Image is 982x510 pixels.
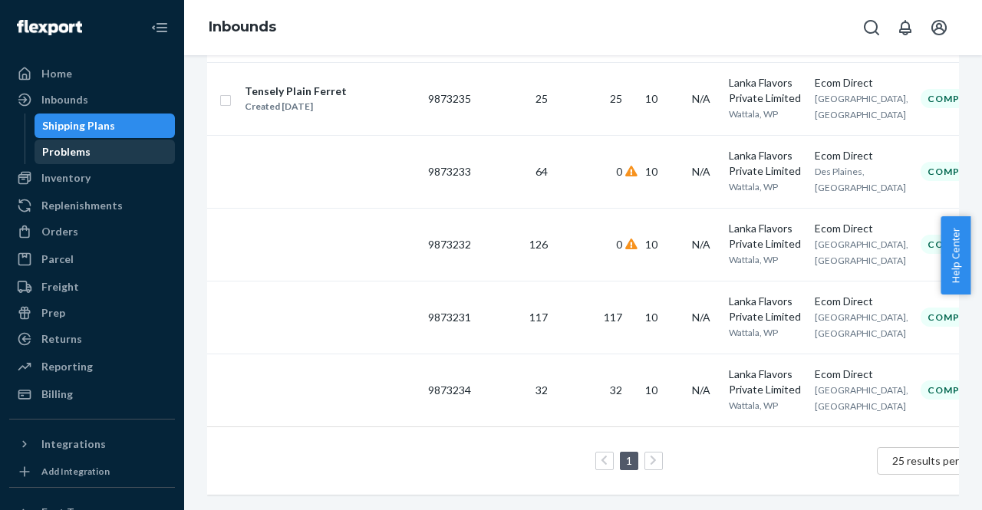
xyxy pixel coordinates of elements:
[41,252,74,267] div: Parcel
[645,238,657,251] span: 10
[9,61,175,86] a: Home
[17,20,82,35] img: Flexport logo
[422,62,477,135] td: 9873235
[245,99,347,114] div: Created [DATE]
[535,92,548,105] span: 25
[535,383,548,396] span: 32
[9,193,175,218] a: Replenishments
[692,311,710,324] span: N/A
[815,311,908,339] span: [GEOGRAPHIC_DATA], [GEOGRAPHIC_DATA]
[815,93,908,120] span: [GEOGRAPHIC_DATA], [GEOGRAPHIC_DATA]
[856,12,887,43] button: Open Search Box
[35,140,176,164] a: Problems
[623,454,635,467] a: Page 1 is your current page
[645,383,657,396] span: 10
[890,12,921,43] button: Open notifications
[692,238,710,251] span: N/A
[815,367,908,382] div: Ecom Direct
[41,279,79,294] div: Freight
[729,181,778,192] span: Wattala, WP
[9,382,175,406] a: Billing
[41,331,82,347] div: Returns
[41,224,78,239] div: Orders
[815,148,908,163] div: Ecom Direct
[815,166,906,193] span: Des Plaines, [GEOGRAPHIC_DATA]
[815,294,908,309] div: Ecom Direct
[144,12,175,43] button: Close Navigation
[692,165,710,178] span: N/A
[815,221,908,236] div: Ecom Direct
[529,238,548,251] span: 126
[692,92,710,105] span: N/A
[815,239,908,266] span: [GEOGRAPHIC_DATA], [GEOGRAPHIC_DATA]
[9,166,175,190] a: Inventory
[245,84,347,99] div: Tensely Plain Ferret
[729,294,802,324] div: Lanka Flavors Private Limited
[729,148,802,179] div: Lanka Flavors Private Limited
[535,165,548,178] span: 64
[616,165,622,178] span: 0
[729,400,778,411] span: Wattala, WP
[9,247,175,271] a: Parcel
[645,92,657,105] span: 10
[196,5,288,50] ol: breadcrumbs
[9,462,175,481] a: Add Integration
[941,216,970,294] button: Help Center
[616,238,622,251] span: 0
[610,383,622,396] span: 32
[645,165,657,178] span: 10
[9,87,175,112] a: Inbounds
[9,219,175,244] a: Orders
[729,108,778,120] span: Wattala, WP
[41,359,93,374] div: Reporting
[815,384,908,412] span: [GEOGRAPHIC_DATA], [GEOGRAPHIC_DATA]
[729,367,802,397] div: Lanka Flavors Private Limited
[42,144,91,160] div: Problems
[41,66,72,81] div: Home
[35,114,176,138] a: Shipping Plans
[729,75,802,106] div: Lanka Flavors Private Limited
[9,327,175,351] a: Returns
[422,208,477,281] td: 9873232
[692,383,710,396] span: N/A
[41,465,110,478] div: Add Integration
[529,311,548,324] span: 117
[422,135,477,208] td: 9873233
[41,387,73,402] div: Billing
[41,305,65,321] div: Prep
[9,275,175,299] a: Freight
[42,118,115,133] div: Shipping Plans
[815,75,908,90] div: Ecom Direct
[422,281,477,354] td: 9873231
[41,170,91,186] div: Inventory
[422,354,477,426] td: 9873234
[9,301,175,325] a: Prep
[604,311,622,324] span: 117
[209,18,276,35] a: Inbounds
[41,198,123,213] div: Replenishments
[41,436,106,452] div: Integrations
[729,221,802,252] div: Lanka Flavors Private Limited
[645,311,657,324] span: 10
[729,327,778,338] span: Wattala, WP
[729,254,778,265] span: Wattala, WP
[924,12,954,43] button: Open account menu
[9,432,175,456] button: Integrations
[9,354,175,379] a: Reporting
[41,92,88,107] div: Inbounds
[610,92,622,105] span: 25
